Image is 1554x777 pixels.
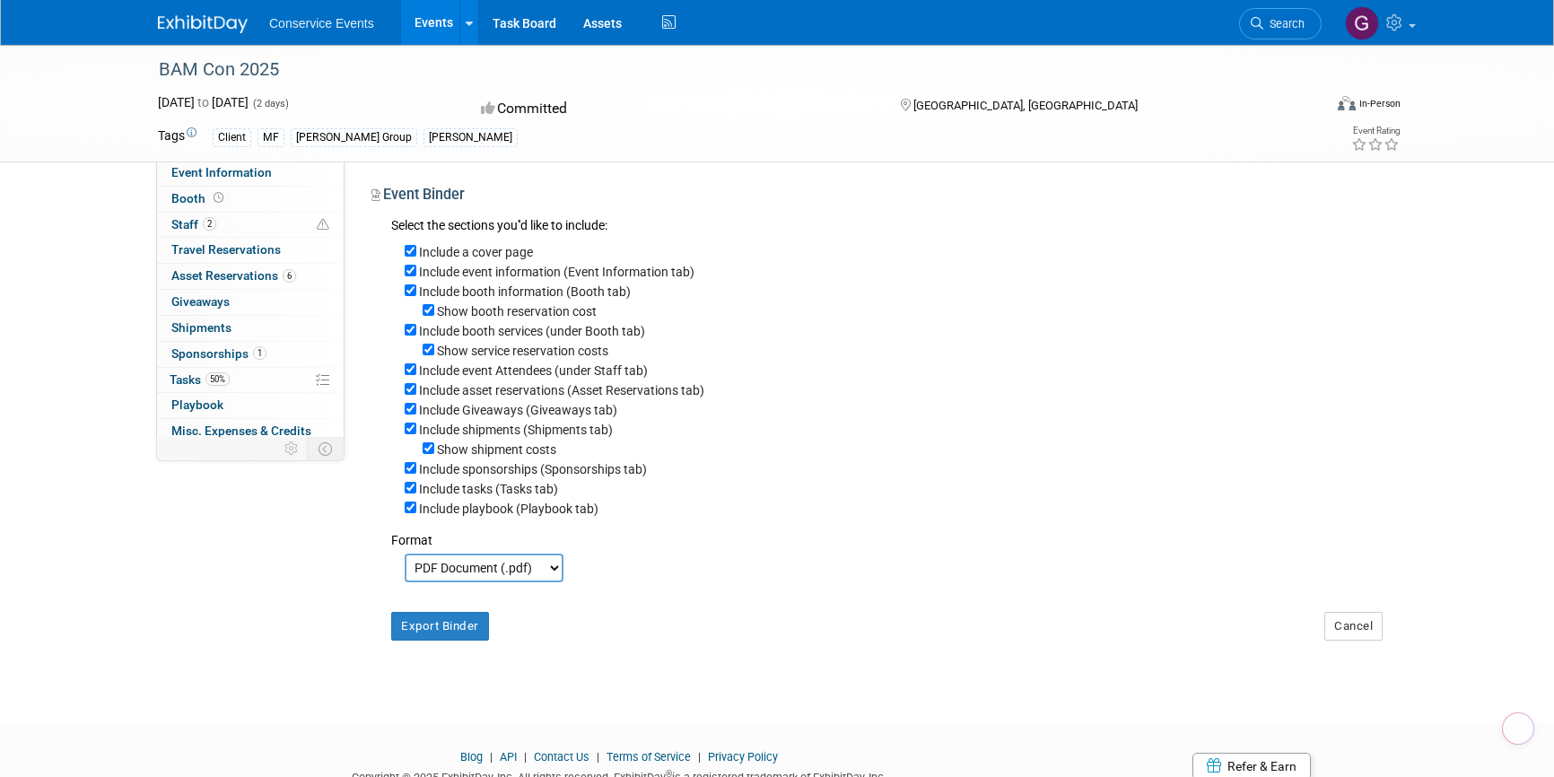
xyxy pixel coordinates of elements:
[419,363,648,378] label: Include event Attendees (under Staff tab)
[391,612,489,641] button: Export Binder
[158,95,249,109] span: [DATE] [DATE]
[419,245,533,259] label: Include a cover page
[157,238,344,263] a: Travel Reservations
[283,269,296,283] span: 6
[694,750,705,764] span: |
[171,423,311,438] span: Misc. Expenses & Credits
[205,372,230,386] span: 50%
[171,346,266,361] span: Sponsorships
[485,750,497,764] span: |
[158,127,196,147] td: Tags
[171,165,272,179] span: Event Information
[251,98,289,109] span: (2 days)
[253,346,266,360] span: 1
[213,128,251,147] div: Client
[437,344,608,358] label: Show service reservation costs
[419,383,704,397] label: Include asset reservations (Asset Reservations tab)
[157,316,344,341] a: Shipments
[171,242,281,257] span: Travel Reservations
[419,502,598,516] label: Include playbook (Playbook tab)
[157,290,344,315] a: Giveaways
[476,93,872,125] div: Committed
[419,324,645,338] label: Include booth services (under Booth tab)
[913,99,1138,112] span: [GEOGRAPHIC_DATA], [GEOGRAPHIC_DATA]
[1239,8,1322,39] a: Search
[210,191,227,205] span: Booth not reserved yet
[419,403,617,417] label: Include Giveaways (Giveaways tab)
[607,750,691,764] a: Terms of Service
[157,419,344,444] a: Misc. Expenses & Credits
[308,437,345,460] td: Toggle Event Tabs
[592,750,604,764] span: |
[500,750,517,764] a: API
[170,372,230,387] span: Tasks
[276,437,308,460] td: Personalize Event Tab Strip
[203,217,216,231] span: 2
[157,213,344,238] a: Staff2
[317,217,329,233] span: Potential Scheduling Conflict -- at least one attendee is tagged in another overlapping event.
[157,393,344,418] a: Playbook
[419,265,694,279] label: Include event information (Event Information tab)
[1358,97,1401,110] div: In-Person
[419,482,558,496] label: Include tasks (Tasks tab)
[1263,17,1305,31] span: Search
[258,128,284,147] div: MF
[153,54,1295,86] div: BAM Con 2025
[195,95,212,109] span: to
[437,304,597,319] label: Show booth reservation cost
[419,462,647,476] label: Include sponsorships (Sponsorships tab)
[157,264,344,289] a: Asset Reservations6
[534,750,589,764] a: Contact Us
[391,216,1383,237] div: Select the sections you''d like to include:
[391,518,1383,549] div: Format
[519,750,531,764] span: |
[423,128,518,147] div: [PERSON_NAME]
[157,342,344,367] a: Sponsorships1
[171,217,216,231] span: Staff
[171,294,230,309] span: Giveaways
[1324,612,1383,641] button: Cancel
[269,16,374,31] span: Conservice Events
[1351,127,1400,135] div: Event Rating
[157,161,344,186] a: Event Information
[157,368,344,393] a: Tasks50%
[171,268,296,283] span: Asset Reservations
[1338,96,1356,110] img: Format-Inperson.png
[1345,6,1379,40] img: Gayle Reese
[460,750,483,764] a: Blog
[157,187,344,212] a: Booth
[419,423,613,437] label: Include shipments (Shipments tab)
[437,442,556,457] label: Show shipment costs
[371,185,1383,211] div: Event Binder
[708,750,778,764] a: Privacy Policy
[171,397,223,412] span: Playbook
[158,15,248,33] img: ExhibitDay
[291,128,417,147] div: [PERSON_NAME] Group
[419,284,631,299] label: Include booth information (Booth tab)
[171,320,231,335] span: Shipments
[1216,93,1401,120] div: Event Format
[171,191,227,205] span: Booth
